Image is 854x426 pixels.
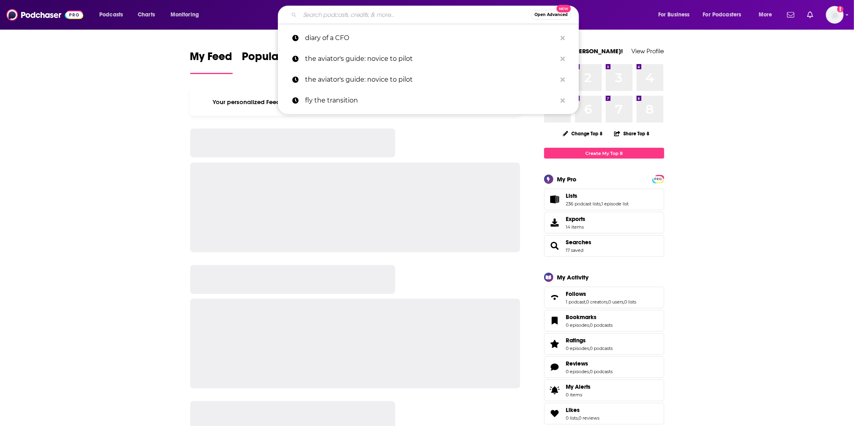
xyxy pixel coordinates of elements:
span: Monitoring [171,9,199,20]
a: 0 episodes [566,369,589,374]
div: My Activity [557,273,589,281]
button: Show profile menu [826,6,844,24]
a: 17 saved [566,247,584,253]
a: 0 lists [566,415,578,421]
a: Ratings [566,337,613,344]
p: diary of a CFO [305,28,557,48]
button: open menu [698,8,753,21]
a: Bookmarks [547,315,563,326]
span: Searches [544,235,664,257]
p: the aviator's guide: novice to pilot [305,48,557,69]
a: Ratings [547,338,563,350]
a: Follows [547,292,563,303]
a: Searches [547,240,563,251]
a: Create My Top 8 [544,148,664,159]
a: My Feed [190,50,233,74]
span: My Feed [190,50,233,68]
a: My Alerts [544,380,664,401]
span: My Alerts [547,385,563,396]
a: 0 podcasts [590,346,613,351]
a: View Profile [632,47,664,55]
a: Lists [566,192,629,199]
span: Likes [544,403,664,424]
span: , [589,346,590,351]
a: Searches [566,239,592,246]
a: 0 users [609,299,624,305]
span: Popular Feed [242,50,310,68]
img: Podchaser - Follow, Share and Rate Podcasts [6,7,83,22]
span: Exports [566,215,586,223]
span: My Alerts [566,383,591,390]
button: open menu [165,8,209,21]
span: , [586,299,587,305]
span: Bookmarks [566,313,597,321]
span: , [589,369,590,374]
a: Exports [544,212,664,233]
div: My Pro [557,175,577,183]
button: Share Top 8 [614,126,650,141]
a: Show notifications dropdown [804,8,816,22]
a: fly the transition [278,90,579,111]
a: Welcome [PERSON_NAME]! [544,47,623,55]
span: Bookmarks [544,310,664,332]
button: Change Top 8 [558,129,608,139]
span: 14 items [566,224,586,230]
input: Search podcasts, credits, & more... [300,8,531,21]
div: Your personalized Feed is curated based on the Podcasts, Creators, Users, and Lists that you Follow. [190,88,520,116]
span: Follows [566,290,587,297]
span: Likes [566,406,580,414]
a: 0 reviews [579,415,600,421]
a: Bookmarks [566,313,613,321]
button: Open AdvancedNew [531,10,571,20]
a: 0 podcasts [590,322,613,328]
span: For Business [658,9,690,20]
span: Logged in as TeemsPR [826,6,844,24]
span: Follows [544,287,664,308]
span: More [759,9,772,20]
span: Charts [138,9,155,20]
a: Show notifications dropdown [784,8,798,22]
a: 236 podcast lists [566,201,601,207]
span: Lists [566,192,578,199]
a: 0 creators [587,299,608,305]
button: open menu [753,8,782,21]
a: Likes [547,408,563,419]
span: , [608,299,609,305]
p: the aviator's guide: novice to pilot [305,69,557,90]
div: Search podcasts, credits, & more... [285,6,587,24]
a: Popular Feed [242,50,310,74]
a: PRO [653,176,663,182]
img: User Profile [826,6,844,24]
span: Lists [544,189,664,210]
span: Podcasts [99,9,123,20]
p: fly the transition [305,90,557,111]
span: For Podcasters [703,9,741,20]
a: Reviews [566,360,613,367]
span: New [557,5,571,12]
span: , [624,299,625,305]
a: Reviews [547,362,563,373]
button: open menu [653,8,700,21]
a: the aviator's guide: novice to pilot [278,69,579,90]
span: , [578,415,579,421]
span: Reviews [544,356,664,378]
a: Charts [133,8,160,21]
a: 0 lists [625,299,637,305]
span: Open Advanced [535,13,568,17]
a: 1 podcast [566,299,586,305]
a: Likes [566,406,600,414]
a: diary of a CFO [278,28,579,48]
span: Reviews [566,360,589,367]
a: 0 episodes [566,346,589,351]
a: Lists [547,194,563,205]
span: Ratings [544,333,664,355]
a: 0 podcasts [590,369,613,374]
svg: Add a profile image [837,6,844,12]
span: , [589,322,590,328]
